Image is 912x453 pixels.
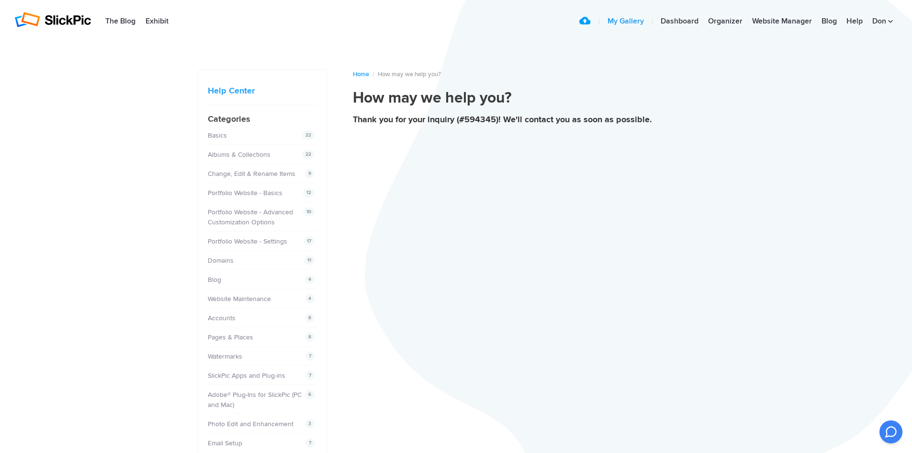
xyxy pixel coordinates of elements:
[305,351,315,361] span: 7
[305,169,315,178] span: 9
[208,314,236,322] a: Accounts
[208,151,270,159] a: Albums & Collections
[353,70,369,78] a: Home
[305,332,315,342] span: 8
[302,130,315,140] span: 22
[378,70,441,78] span: How may we help you?
[208,208,293,226] a: Portfolio Website - Advanced Customization Options
[208,85,255,96] a: Help Center
[305,275,315,284] span: 4
[208,295,271,303] a: Website Maintenance
[303,207,315,217] span: 10
[303,188,315,197] span: 12
[208,170,295,178] a: Change, Edit & Rename Items
[208,256,234,265] a: Domains
[208,372,285,380] a: SlickPic Apps and Plug-ins
[208,439,242,447] a: Email Setup
[353,89,715,108] h1: How may we help you?
[208,420,293,428] a: Photo Edit and Enhancement
[208,113,317,126] h4: Categories
[353,116,715,133] button: Thank you for your inquiry (#594345)! We'll contact you as soon as possible.
[208,189,282,197] a: Portfolio Website - Basics
[208,237,287,245] a: Portfolio Website - Settings
[208,131,227,139] a: Basics
[372,70,374,78] span: /
[304,236,315,246] span: 17
[353,116,715,123] div: Thank you for your inquiry (#594345)! We'll contact you as soon as possible.
[305,313,315,323] span: 8
[208,333,253,341] a: Pages & Places
[305,371,315,380] span: 7
[305,390,315,399] span: 6
[208,352,242,360] a: Watermarks
[305,419,315,429] span: 3
[305,438,315,448] span: 7
[208,391,302,409] a: Adobe® Plug-Ins for SlickPic (PC and Mac)
[304,256,315,265] span: 11
[305,294,315,303] span: 4
[302,150,315,159] span: 22
[208,276,221,284] a: Blog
